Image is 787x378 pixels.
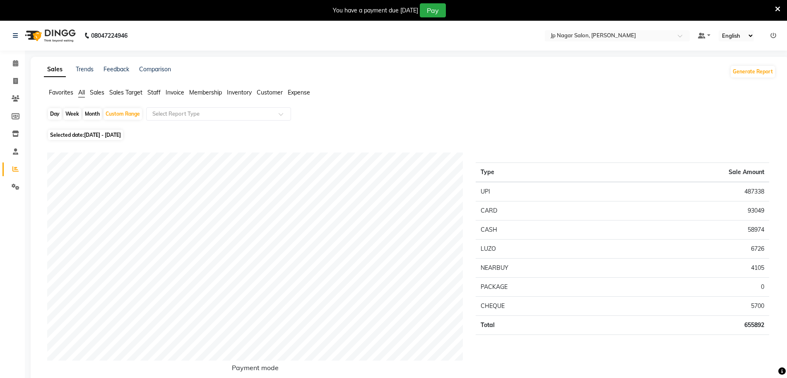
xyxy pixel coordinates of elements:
td: 655892 [609,316,769,335]
td: 4105 [609,259,769,278]
span: Expense [288,89,310,96]
td: 6726 [609,240,769,259]
td: 93049 [609,201,769,220]
td: CHEQUE [476,297,609,316]
span: Sales Target [109,89,142,96]
th: Sale Amount [609,163,769,182]
a: Feedback [103,65,129,73]
div: Custom Range [103,108,142,120]
img: logo [21,24,78,47]
td: 0 [609,278,769,297]
span: Inventory [227,89,252,96]
span: Staff [147,89,161,96]
td: NEARBUY [476,259,609,278]
button: Pay [420,3,446,17]
th: Type [476,163,609,182]
td: Total [476,316,609,335]
td: 5700 [609,297,769,316]
td: 58974 [609,220,769,240]
div: You have a payment due [DATE] [333,6,418,15]
td: LUZO [476,240,609,259]
span: Favorites [49,89,73,96]
div: Day [48,108,62,120]
span: Membership [189,89,222,96]
td: UPI [476,182,609,201]
h6: Payment mode [47,364,463,375]
a: Comparison [139,65,171,73]
td: CASH [476,220,609,240]
button: Generate Report [731,66,775,78]
td: PACKAGE [476,278,609,297]
div: Week [63,108,81,120]
span: Invoice [166,89,184,96]
td: CARD [476,201,609,220]
span: All [78,89,85,96]
span: Sales [90,89,104,96]
b: 08047224946 [91,24,128,47]
div: Month [83,108,102,120]
span: Selected date: [48,130,123,140]
span: [DATE] - [DATE] [84,132,121,138]
a: Trends [76,65,94,73]
span: Customer [257,89,283,96]
td: 487338 [609,182,769,201]
a: Sales [44,62,66,77]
